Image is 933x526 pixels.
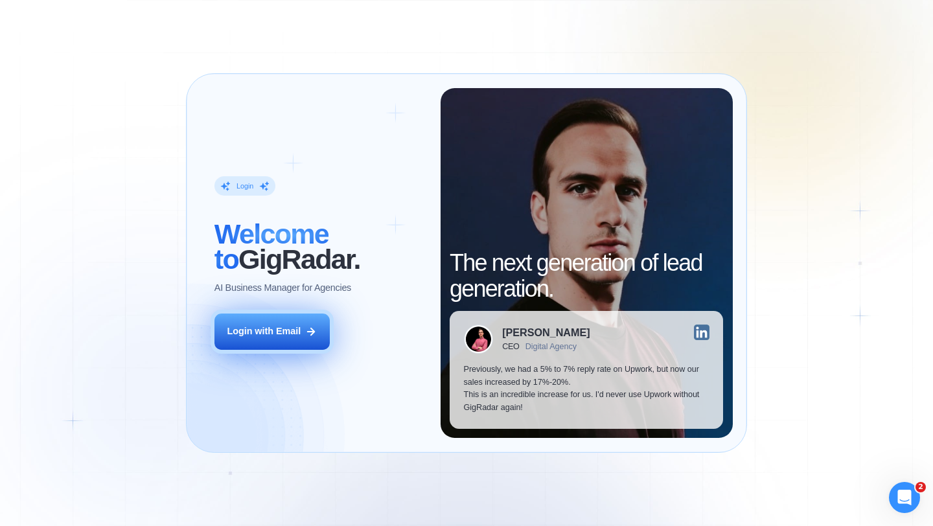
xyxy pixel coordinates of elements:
[236,181,253,190] div: Login
[889,482,920,513] iframe: Intercom live chat
[214,222,426,273] h2: ‍ GigRadar.
[464,363,709,415] p: Previously, we had a 5% to 7% reply rate on Upwork, but now our sales increased by 17%-20%. This ...
[502,327,590,337] div: [PERSON_NAME]
[214,282,351,295] p: AI Business Manager for Agencies
[450,250,723,301] h2: The next generation of lead generation.
[214,314,330,350] button: Login with Email
[525,342,577,351] div: Digital Agency
[214,218,328,275] span: Welcome to
[502,342,520,351] div: CEO
[916,482,926,492] span: 2
[227,325,301,338] div: Login with Email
